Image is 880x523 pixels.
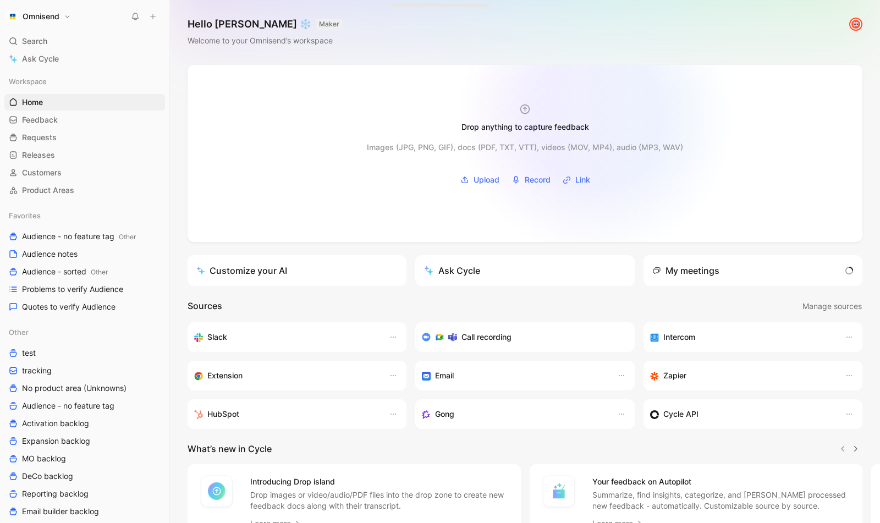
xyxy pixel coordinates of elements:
[4,415,165,432] a: Activation backlog
[4,299,165,315] a: Quotes to verify Audience
[4,112,165,128] a: Feedback
[22,97,43,108] span: Home
[22,167,62,178] span: Customers
[650,369,834,382] div: Capture feedback from thousands of sources with Zapier (survey results, recordings, sheets, etc).
[4,398,165,414] a: Audience - no feature tag
[22,266,108,278] span: Audience - sorted
[4,433,165,449] a: Expansion backlog
[508,172,554,188] button: Record
[188,255,406,286] a: Customize your AI
[250,489,508,511] p: Drop images or video/audio/PDF files into the drop zone to create new feedback docs along with th...
[22,400,114,411] span: Audience - no feature tag
[22,231,136,243] span: Audience - no feature tag
[9,327,29,338] span: Other
[9,76,47,87] span: Workspace
[461,120,589,134] div: Drop anything to capture feedback
[592,475,850,488] h4: Your feedback on Autopilot
[4,147,165,163] a: Releases
[592,489,850,511] p: Summarize, find insights, categorize, and [PERSON_NAME] processed new feedback - automatically. C...
[4,164,165,181] a: Customers
[91,268,108,276] span: Other
[802,300,862,313] span: Manage sources
[207,369,243,382] h3: Extension
[194,331,378,344] div: Sync your customers, send feedback and get updates in Slack
[663,331,695,344] h3: Intercom
[4,450,165,467] a: MO backlog
[4,207,165,224] div: Favorites
[22,453,66,464] span: MO backlog
[650,331,834,344] div: Sync your customers, send feedback and get updates in Intercom
[435,408,454,421] h3: Gong
[4,228,165,245] a: Audience - no feature tagOther
[652,264,719,277] div: My meetings
[316,19,343,30] button: MAKER
[4,263,165,280] a: Audience - sortedOther
[435,369,454,382] h3: Email
[4,380,165,397] a: No product area (Unknowns)
[9,210,41,221] span: Favorites
[4,129,165,146] a: Requests
[22,418,89,429] span: Activation backlog
[4,73,165,90] div: Workspace
[188,442,272,455] h2: What’s new in Cycle
[22,488,89,499] span: Reporting backlog
[559,172,594,188] button: Link
[188,299,222,313] h2: Sources
[194,369,378,382] div: Capture feedback from anywhere on the web
[22,471,73,482] span: DeCo backlog
[4,246,165,262] a: Audience notes
[196,264,287,277] div: Customize your AI
[7,11,18,22] img: Omnisend
[22,301,116,312] span: Quotes to verify Audience
[4,281,165,298] a: Problems to verify Audience
[422,369,606,382] div: Forward emails to your feedback inbox
[4,94,165,111] a: Home
[4,486,165,502] a: Reporting backlog
[802,299,862,313] button: Manage sources
[461,331,512,344] h3: Call recording
[22,52,59,65] span: Ask Cycle
[575,173,590,186] span: Link
[474,173,499,186] span: Upload
[119,233,136,241] span: Other
[22,132,57,143] span: Requests
[4,503,165,520] a: Email builder backlog
[367,141,683,154] div: Images (JPG, PNG, GIF), docs (PDF, TXT, VTT), videos (MOV, MP4), audio (MP3, WAV)
[22,249,78,260] span: Audience notes
[4,182,165,199] a: Product Areas
[207,408,239,421] h3: HubSpot
[22,185,74,196] span: Product Areas
[22,348,36,359] span: test
[4,51,165,67] a: Ask Cycle
[525,173,551,186] span: Record
[22,436,90,447] span: Expansion backlog
[250,475,508,488] h4: Introducing Drop island
[4,33,165,49] div: Search
[188,34,343,47] div: Welcome to your Omnisend’s workspace
[850,19,861,30] img: avatar
[207,331,227,344] h3: Slack
[188,18,343,31] h1: Hello [PERSON_NAME] ❄️
[415,255,634,286] button: Ask Cycle
[22,506,99,517] span: Email builder backlog
[22,284,123,295] span: Problems to verify Audience
[23,12,59,21] h1: Omnisend
[4,345,165,361] a: test
[4,9,74,24] button: OmnisendOmnisend
[424,264,480,277] div: Ask Cycle
[422,331,619,344] div: Record & transcribe meetings from Zoom, Meet & Teams.
[22,114,58,125] span: Feedback
[650,408,834,421] div: Sync customers & send feedback from custom sources. Get inspired by our favorite use case
[22,383,127,394] span: No product area (Unknowns)
[4,362,165,379] a: tracking
[22,150,55,161] span: Releases
[4,324,165,340] div: Other
[457,172,503,188] button: Upload
[663,408,698,421] h3: Cycle API
[22,365,52,376] span: tracking
[4,468,165,485] a: DeCo backlog
[22,35,47,48] span: Search
[422,408,606,421] div: Capture feedback from your incoming calls
[663,369,686,382] h3: Zapier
